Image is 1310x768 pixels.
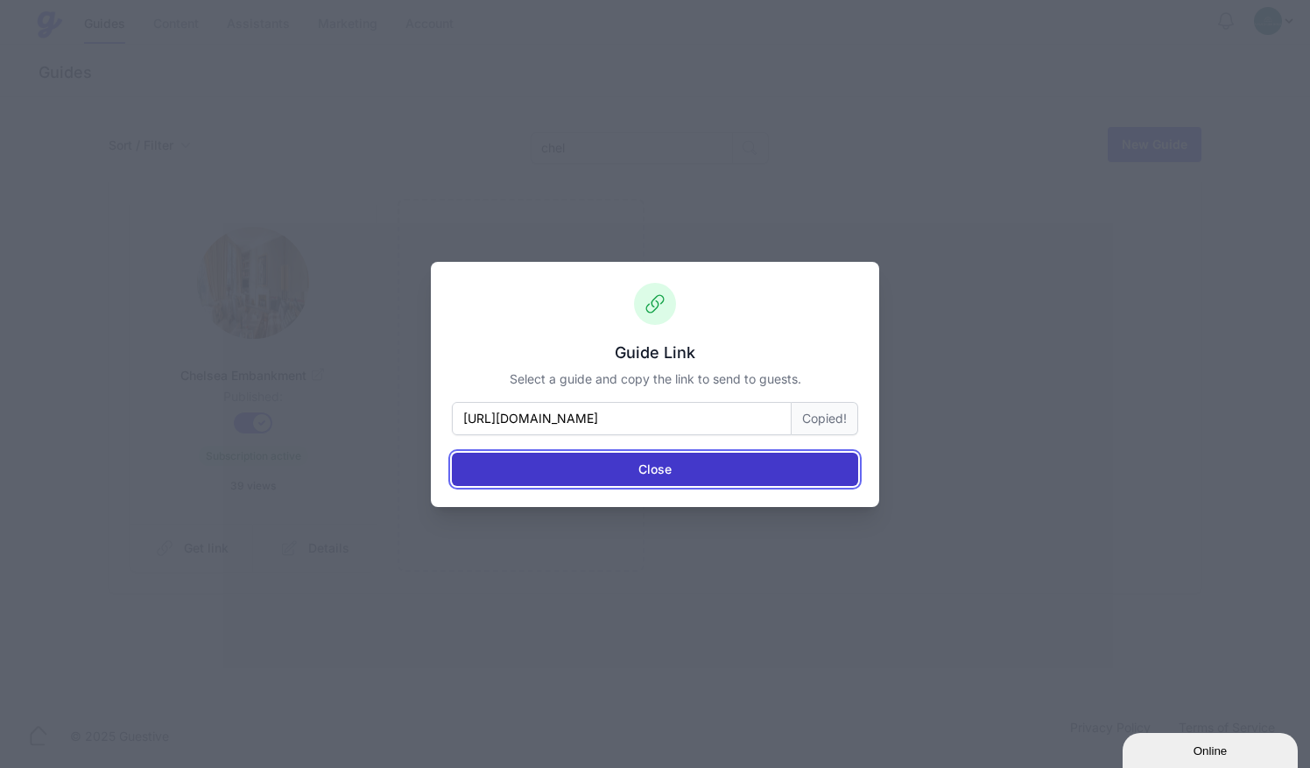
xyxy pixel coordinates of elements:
[1123,729,1301,768] iframe: chat widget
[792,402,858,435] button: Copied!
[452,453,858,486] button: Close
[452,370,858,388] p: Select a guide and copy the link to send to guests.
[452,342,858,363] h3: Guide Link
